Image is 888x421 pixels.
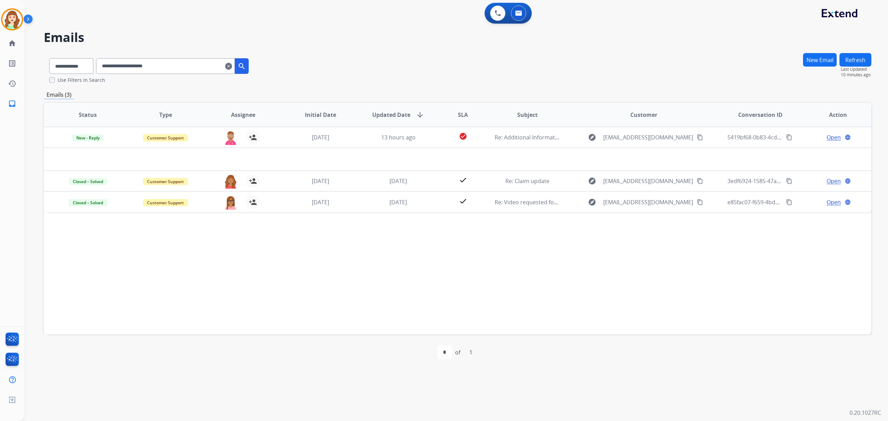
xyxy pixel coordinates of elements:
[727,177,832,185] span: 3edf6924-1585-47ac-b999-389d3f3c0322
[8,79,16,88] mat-icon: history
[517,111,538,119] span: Subject
[231,111,255,119] span: Assignee
[827,177,841,185] span: Open
[72,134,104,141] span: New - Reply
[841,67,871,72] span: Last Updated:
[803,53,837,67] button: New Email
[505,177,549,185] span: Re: Claim update
[249,133,257,141] mat-icon: person_add
[8,59,16,68] mat-icon: list_alt
[224,174,238,189] img: agent-avatar
[390,198,407,206] span: [DATE]
[143,178,188,185] span: Customer Support
[249,177,257,185] mat-icon: person_add
[224,130,238,145] img: agent-avatar
[841,72,871,78] span: 10 minutes ago
[69,178,107,185] span: Closed – Solved
[159,111,172,119] span: Type
[630,111,657,119] span: Customer
[143,134,188,141] span: Customer Support
[390,177,407,185] span: [DATE]
[8,39,16,48] mat-icon: home
[459,176,467,184] mat-icon: check
[312,134,329,141] span: [DATE]
[588,133,596,141] mat-icon: explore
[697,199,703,205] mat-icon: content_copy
[786,134,792,140] mat-icon: content_copy
[588,177,596,185] mat-icon: explore
[69,199,107,206] span: Closed – Solved
[845,199,851,205] mat-icon: language
[603,198,693,206] span: [EMAIL_ADDRESS][DOMAIN_NAME]
[238,62,246,70] mat-icon: search
[458,111,468,119] span: SLA
[8,100,16,108] mat-icon: inbox
[58,77,105,84] label: Use Filters In Search
[827,133,841,141] span: Open
[845,134,851,140] mat-icon: language
[786,178,792,184] mat-icon: content_copy
[697,134,703,140] mat-icon: content_copy
[79,111,97,119] span: Status
[459,197,467,205] mat-icon: check
[249,198,257,206] mat-icon: person_add
[738,111,783,119] span: Conversation ID
[839,53,871,67] button: Refresh
[827,198,841,206] span: Open
[849,409,881,417] p: 0.20.1027RC
[588,198,596,206] mat-icon: explore
[603,133,693,141] span: [EMAIL_ADDRESS][DOMAIN_NAME]
[464,345,478,359] div: 1
[225,62,232,70] mat-icon: clear
[697,178,703,184] mat-icon: content_copy
[495,134,585,141] span: Re: Additional Information Needed
[44,91,74,99] p: Emails (3)
[381,134,416,141] span: 13 hours ago
[727,134,831,141] span: 5419bf68-0b83-4cdf-9b67-18fcd0412156
[727,198,832,206] span: e85fac07-f659-4bd9-81e8-3d7904c340e3
[786,199,792,205] mat-icon: content_copy
[312,177,329,185] span: [DATE]
[224,195,238,210] img: agent-avatar
[455,348,460,356] div: of
[372,111,410,119] span: Updated Date
[312,198,329,206] span: [DATE]
[143,199,188,206] span: Customer Support
[495,198,606,206] span: Re: Video requested for your Hiboy service
[459,132,467,140] mat-icon: check_circle
[794,103,871,127] th: Action
[603,177,693,185] span: [EMAIL_ADDRESS][DOMAIN_NAME]
[416,111,424,119] mat-icon: arrow_downward
[44,31,871,44] h2: Emails
[2,10,22,29] img: avatar
[305,111,336,119] span: Initial Date
[845,178,851,184] mat-icon: language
